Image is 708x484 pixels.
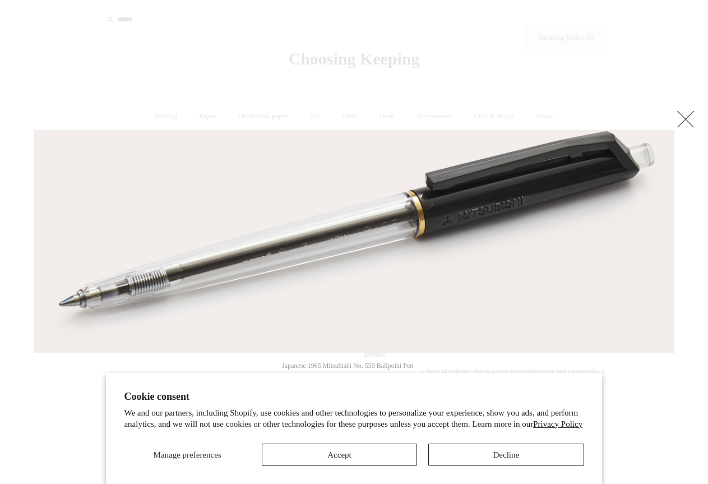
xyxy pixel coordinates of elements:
[154,450,221,459] span: Manage preferences
[34,131,674,353] img: Japanese 1965 Mitsubishi No. 550 Ballpoint Pen
[428,444,584,466] button: Decline
[124,408,584,430] p: We and our partners, including Shopify, use cookies and other technologies to personalize your ex...
[124,444,250,466] button: Manage preferences
[262,444,417,466] button: Accept
[124,391,584,403] h2: Cookie consent
[282,358,413,376] td: Japanese 1965 Mitsubishi No. 550 Ballpoint Pen
[533,420,582,428] a: Privacy Policy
